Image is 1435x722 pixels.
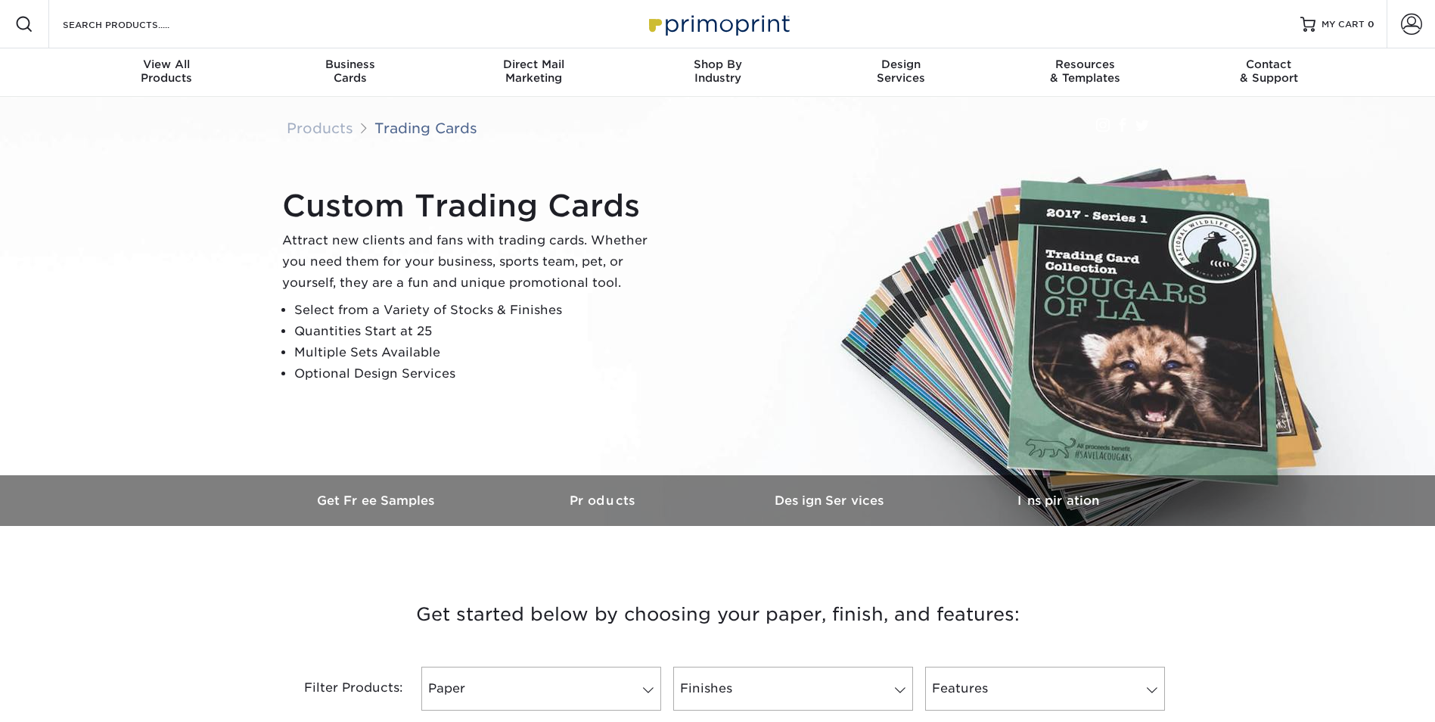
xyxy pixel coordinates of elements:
[75,58,259,71] span: View All
[282,188,660,224] h1: Custom Trading Cards
[258,48,442,97] a: BusinessCards
[718,475,945,526] a: Design Services
[809,58,993,85] div: Services
[264,667,415,711] div: Filter Products:
[264,475,491,526] a: Get Free Samples
[491,475,718,526] a: Products
[264,493,491,508] h3: Get Free Samples
[993,58,1177,85] div: & Templates
[294,321,660,342] li: Quantities Start at 25
[275,580,1160,649] h3: Get started below by choosing your paper, finish, and features:
[282,230,660,294] p: Attract new clients and fans with trading cards. Whether you need them for your business, sports ...
[75,48,259,97] a: View AllProducts
[287,120,353,136] a: Products
[626,58,809,85] div: Industry
[258,58,442,71] span: Business
[945,493,1172,508] h3: Inspiration
[442,58,626,71] span: Direct Mail
[258,58,442,85] div: Cards
[626,48,809,97] a: Shop ByIndustry
[945,475,1172,526] a: Inspiration
[75,58,259,85] div: Products
[1177,58,1361,71] span: Contact
[809,58,993,71] span: Design
[626,58,809,71] span: Shop By
[294,300,660,321] li: Select from a Variety of Stocks & Finishes
[718,493,945,508] h3: Design Services
[442,48,626,97] a: Direct MailMarketing
[421,667,661,711] a: Paper
[1368,19,1374,30] span: 0
[993,58,1177,71] span: Resources
[1322,18,1365,31] span: MY CART
[1177,48,1361,97] a: Contact& Support
[442,58,626,85] div: Marketing
[61,15,209,33] input: SEARCH PRODUCTS.....
[294,363,660,384] li: Optional Design Services
[993,48,1177,97] a: Resources& Templates
[374,120,477,136] a: Trading Cards
[642,8,794,40] img: Primoprint
[491,493,718,508] h3: Products
[1177,58,1361,85] div: & Support
[809,48,993,97] a: DesignServices
[673,667,913,711] a: Finishes
[294,342,660,363] li: Multiple Sets Available
[925,667,1165,711] a: Features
